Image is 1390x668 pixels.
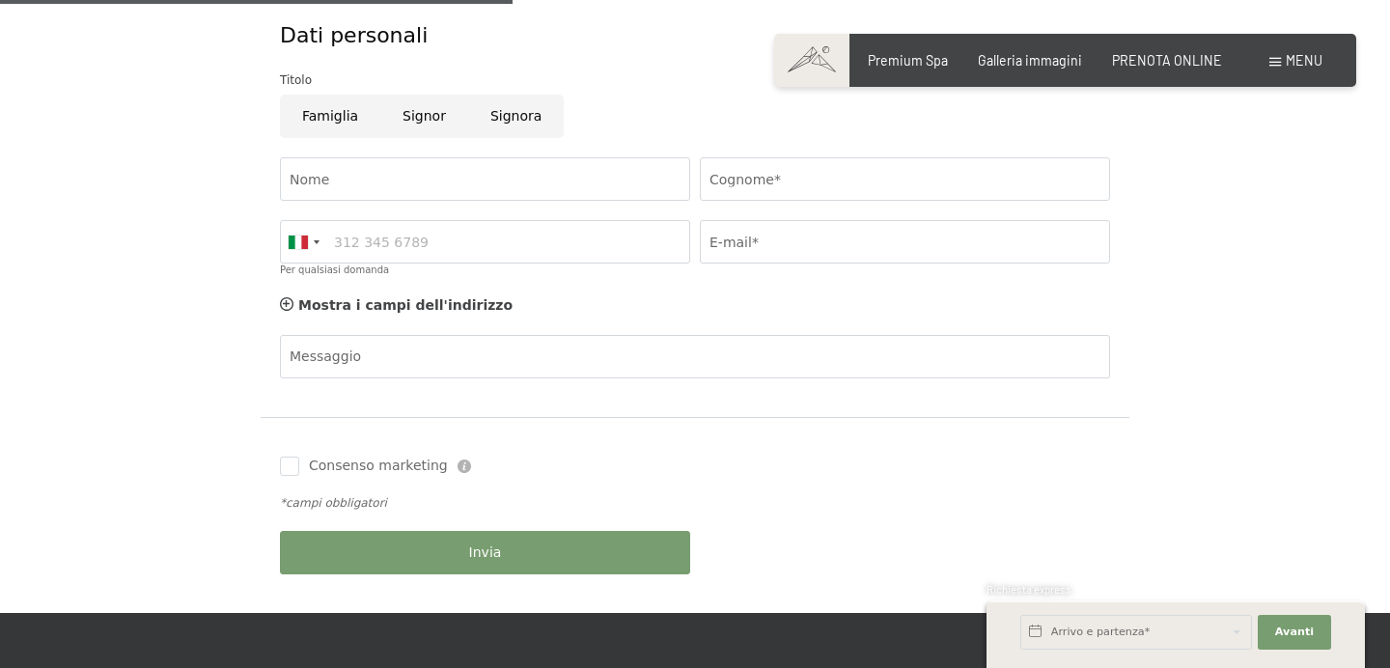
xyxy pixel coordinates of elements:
button: Avanti [1258,615,1331,650]
span: Avanti [1275,625,1314,640]
span: Invia [469,543,502,563]
span: Consenso marketing [309,457,448,476]
span: Mostra i campi dell'indirizzo [298,297,513,313]
div: Titolo [280,70,1110,90]
a: Galleria immagini [978,52,1082,69]
div: Italy (Italia): +39 [281,221,325,263]
a: Premium Spa [868,52,948,69]
span: Richiesta express [987,583,1071,596]
span: Menu [1286,52,1322,69]
button: Invia [280,531,690,574]
label: Per qualsiasi domanda [280,264,389,275]
div: Dati personali [280,21,1110,51]
a: PRENOTA ONLINE [1112,52,1222,69]
div: *campi obbligatori [280,495,1110,512]
input: 312 345 6789 [280,220,690,264]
